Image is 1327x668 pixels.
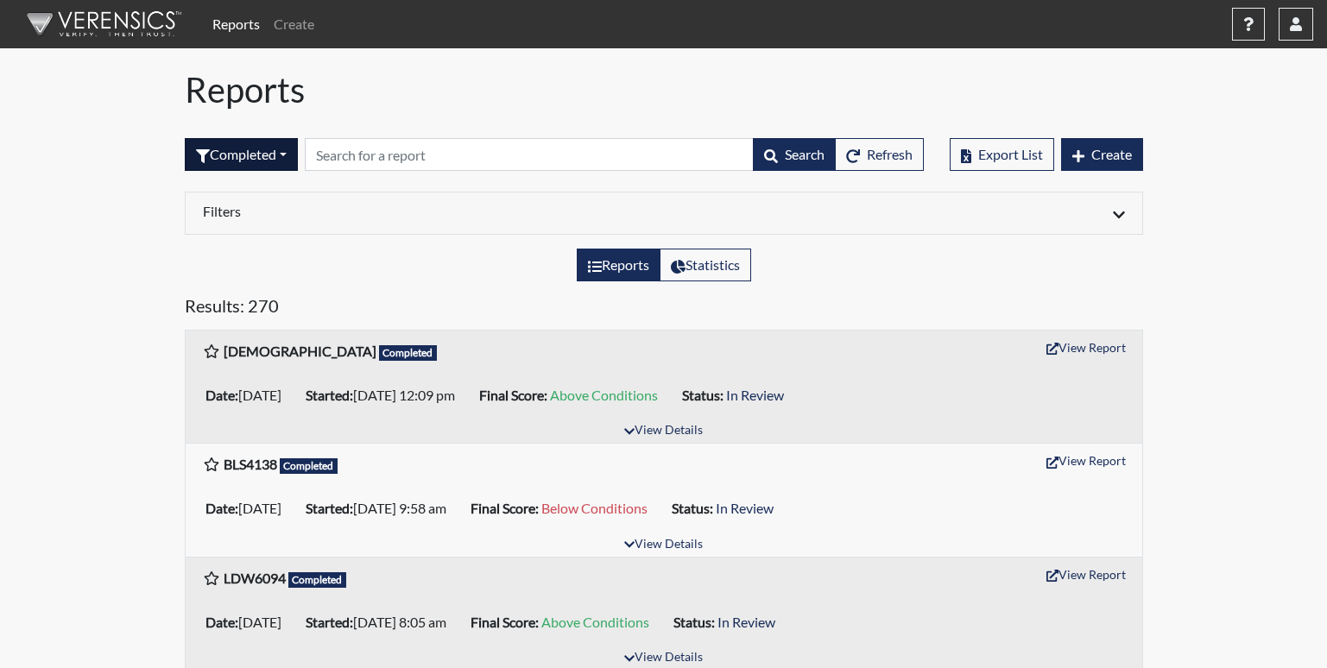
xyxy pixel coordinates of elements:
li: [DATE] 9:58 am [299,495,464,522]
button: View Details [616,419,711,443]
b: Started: [306,500,353,516]
li: [DATE] [199,495,299,522]
span: Completed [288,572,347,588]
button: Create [1061,138,1143,171]
b: LDW6094 [224,570,286,586]
button: View Report [1039,561,1134,588]
div: Click to expand/collapse filters [190,203,1138,224]
button: View Report [1039,447,1134,474]
b: Final Score: [471,614,539,630]
b: Final Score: [471,500,539,516]
input: Search by Registration ID, Interview Number, or Investigation Name. [305,138,754,171]
b: Started: [306,614,353,630]
b: Date: [205,614,238,630]
span: Search [785,146,825,162]
b: [DEMOGRAPHIC_DATA] [224,343,376,359]
h5: Results: 270 [185,295,1143,323]
b: Date: [205,387,238,403]
span: Completed [280,458,338,474]
div: Filter by interview status [185,138,298,171]
button: Export List [950,138,1054,171]
a: Create [267,7,321,41]
b: Final Score: [479,387,547,403]
span: Below Conditions [541,500,648,516]
li: [DATE] [199,381,299,409]
button: View Details [616,533,711,557]
span: Above Conditions [541,614,649,630]
a: Reports [205,7,267,41]
b: Started: [306,387,353,403]
b: Status: [672,500,713,516]
b: Status: [682,387,724,403]
button: Refresh [835,138,924,171]
span: Refresh [867,146,913,162]
button: View Report [1039,334,1134,361]
span: In Review [717,614,775,630]
li: [DATE] 8:05 am [299,608,464,636]
span: In Review [716,500,774,516]
span: Create [1091,146,1132,162]
span: In Review [726,387,784,403]
h6: Filters [203,203,651,219]
label: View the list of reports [577,249,660,281]
span: Above Conditions [550,387,658,403]
button: Search [753,138,836,171]
li: [DATE] [199,608,299,636]
b: Date: [205,500,238,516]
span: Completed [379,345,438,361]
span: Export List [978,146,1043,162]
b: Status: [673,614,715,630]
label: View statistics about completed interviews [660,249,751,281]
b: BLS4138 [224,456,277,472]
h1: Reports [185,69,1143,110]
li: [DATE] 12:09 pm [299,381,472,409]
button: Completed [185,138,298,171]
